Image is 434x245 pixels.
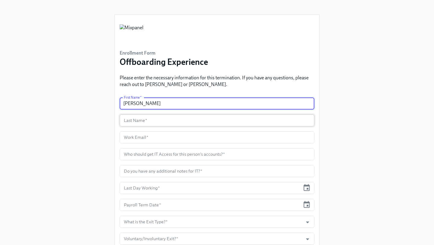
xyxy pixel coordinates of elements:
[303,234,312,244] button: Open
[120,56,208,67] h3: Offboarding Experience
[120,75,314,88] p: Please enter the necessary information for this termination. If you have any questions, please re...
[120,50,208,56] h6: Enrollment Form
[120,24,143,43] img: Mixpanel
[120,199,300,211] input: MM/DD/YYYY
[303,218,312,227] button: Open
[120,182,300,194] input: MM/DD/YYYY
